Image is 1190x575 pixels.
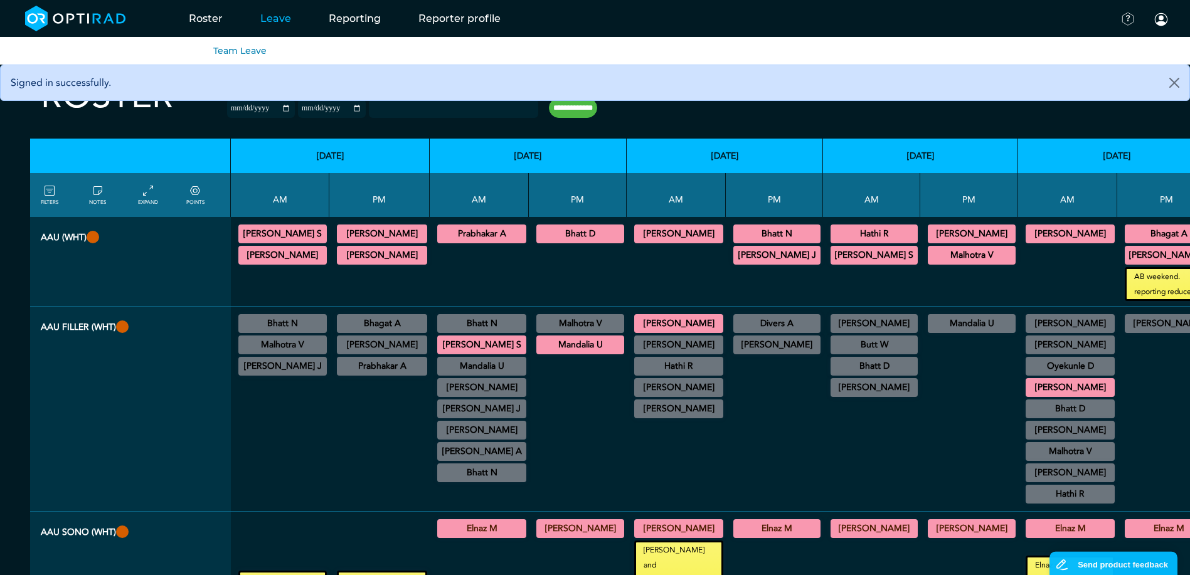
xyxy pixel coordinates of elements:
[25,6,126,31] img: brand-opti-rad-logos-blue-and-white-d2f68631ba2948856bd03f2d395fb146ddc8fb01b4b6e9315ea85fa773367...
[538,337,622,352] summary: Mandalia U
[1026,314,1115,333] div: No specified Site 08:00 - 09:00
[928,314,1016,333] div: CT Trauma & Urgent/MRI Trauma & Urgent 13:30 - 18:30
[238,246,327,265] div: CT Trauma & Urgent/MRI Trauma & Urgent 08:30 - 13:30
[627,173,726,217] th: AM
[831,335,918,354] div: General CT/General MRI/General XR 08:00 - 13:00
[634,335,723,354] div: General CT/General MRI/General XR 08:30 - 10:30
[536,335,624,354] div: CT Trauma & Urgent/MRI Trauma & Urgent 13:30 - 18:30
[240,316,325,331] summary: Bhatt N
[1028,423,1113,438] summary: [PERSON_NAME]
[337,335,427,354] div: CT Trauma & Urgent/MRI Trauma & Urgent 13:30 - 18:30
[339,248,425,263] summary: [PERSON_NAME]
[636,521,721,536] summary: [PERSON_NAME]
[430,173,529,217] th: AM
[337,357,427,376] div: CT Cardiac 13:30 - 17:00
[1026,399,1115,418] div: US Diagnostic MSK/US Interventional MSK 09:00 - 12:30
[1026,519,1115,538] div: General US 08:30 - 13:00
[538,316,622,331] summary: Malhotra V
[437,357,526,376] div: US Diagnostic MSK/US Interventional MSK/US General Adult 09:00 - 12:00
[30,217,231,307] th: AAU (WHT)
[726,173,823,217] th: PM
[231,139,430,173] th: [DATE]
[832,380,916,395] summary: [PERSON_NAME]
[831,246,918,265] div: CT Trauma & Urgent/MRI Trauma & Urgent 08:30 - 13:30
[439,401,524,416] summary: [PERSON_NAME] J
[832,337,916,352] summary: Butt W
[437,314,526,333] div: US Interventional MSK 08:30 - 11:00
[439,226,524,241] summary: Prabhakar A
[928,224,1016,243] div: CT Trauma & Urgent/MRI Trauma & Urgent 13:30 - 18:30
[1028,487,1113,502] summary: Hathi R
[240,359,325,374] summary: [PERSON_NAME] J
[439,521,524,536] summary: Elnaz M
[439,380,524,395] summary: [PERSON_NAME]
[339,226,425,241] summary: [PERSON_NAME]
[1028,380,1113,395] summary: [PERSON_NAME]
[1026,421,1115,440] div: ImE Lead till 1/4/2026 09:00 - 13:00
[437,399,526,418] div: General CT/General MRI/General XR 09:30 - 11:30
[437,421,526,440] div: CT Neuro/CT Head & Neck/MRI Neuro/MRI Head & Neck/XR Head & Neck 09:30 - 14:00
[439,359,524,374] summary: Mandalia U
[186,184,205,206] a: collapse/expand expected points
[538,226,622,241] summary: Bhatt D
[1028,521,1113,536] summary: Elnaz M
[735,316,819,331] summary: Divers A
[831,314,918,333] div: CD role 07:00 - 13:00
[240,248,325,263] summary: [PERSON_NAME]
[832,359,916,374] summary: Bhatt D
[831,224,918,243] div: CT Trauma & Urgent/MRI Trauma & Urgent 08:30 - 13:30
[439,444,524,459] summary: [PERSON_NAME] A
[1026,463,1115,482] div: General CT/General MRI/General XR 10:30 - 14:00
[213,45,267,56] a: Team Leave
[634,519,723,538] div: General US 08:30 - 13:00
[832,316,916,331] summary: [PERSON_NAME]
[636,316,721,331] summary: [PERSON_NAME]
[832,521,916,536] summary: [PERSON_NAME]
[437,463,526,482] div: CT Interventional MSK 11:00 - 12:00
[538,521,622,536] summary: [PERSON_NAME]
[370,101,433,112] input: null
[337,224,427,243] div: CT Trauma & Urgent/MRI Trauma & Urgent 13:30 - 18:30
[437,519,526,538] div: General US 08:30 - 13:00
[823,139,1018,173] th: [DATE]
[1028,337,1113,352] summary: [PERSON_NAME]
[1026,224,1115,243] div: CT Trauma & Urgent/MRI Trauma & Urgent 08:30 - 13:30
[1026,378,1115,397] div: CT Trauma & Urgent/MRI Trauma & Urgent 08:30 - 13:30
[439,423,524,438] summary: [PERSON_NAME]
[636,337,721,352] summary: [PERSON_NAME]
[733,335,821,354] div: General CT/General MRI/General XR 13:30 - 18:30
[1028,465,1113,480] summary: [PERSON_NAME]
[1028,226,1113,241] summary: [PERSON_NAME]
[928,519,1016,538] div: General US 13:30 - 18:30
[636,401,721,416] summary: [PERSON_NAME]
[1026,335,1115,354] div: CT Trauma & Urgent/MRI Trauma & Urgent 08:30 - 13:30
[238,335,327,354] div: General US/US Diagnostic MSK/US Gynaecology/US Interventional H&N/US Interventional MSK/US Interv...
[536,519,624,538] div: General US 13:30 - 18:30
[627,139,823,173] th: [DATE]
[733,224,821,243] div: CT Trauma & Urgent/MRI Trauma & Urgent 13:30 - 18:30
[636,226,721,241] summary: [PERSON_NAME]
[832,226,916,241] summary: Hathi R
[339,337,425,352] summary: [PERSON_NAME]
[930,521,1014,536] summary: [PERSON_NAME]
[634,399,723,418] div: ImE Lead till 1/4/2026 11:30 - 15:30
[41,184,58,206] a: FILTERS
[439,337,524,352] summary: [PERSON_NAME] S
[89,184,106,206] a: show/hide notes
[41,75,173,117] h2: Roster
[636,359,721,374] summary: Hathi R
[735,521,819,536] summary: Elnaz M
[337,314,427,333] div: US Interventional H&N 13:30 - 16:30
[437,335,526,354] div: CT Trauma & Urgent/MRI Trauma & Urgent 08:30 - 13:30
[832,248,916,263] summary: [PERSON_NAME] S
[329,173,430,217] th: PM
[735,248,819,263] summary: [PERSON_NAME] J
[339,316,425,331] summary: Bhagat A
[536,224,624,243] div: CT Trauma & Urgent/MRI Trauma & Urgent 13:30 - 18:30
[636,380,721,395] summary: [PERSON_NAME]
[733,314,821,333] div: General CT/General MRI/General XR/General NM 13:00 - 14:30
[930,316,1014,331] summary: Mandalia U
[1018,173,1117,217] th: AM
[536,314,624,333] div: CT Trauma & Urgent/MRI Trauma & Urgent 13:30 - 18:30
[240,337,325,352] summary: Malhotra V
